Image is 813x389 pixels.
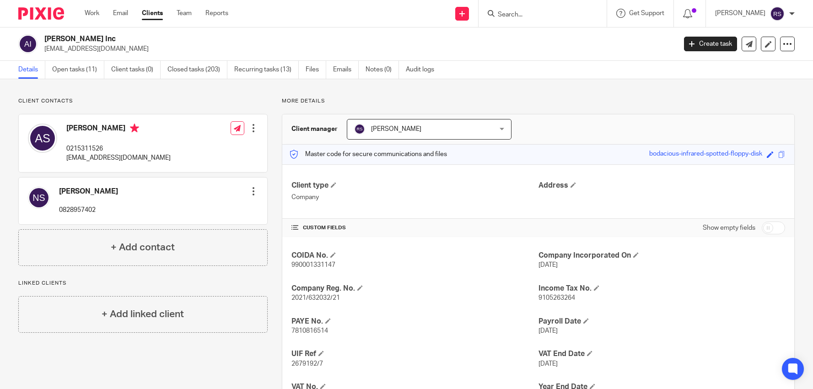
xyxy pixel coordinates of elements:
a: Emails [333,61,359,79]
span: [DATE] [538,361,558,367]
span: [PERSON_NAME] [371,126,421,132]
a: Files [306,61,326,79]
img: svg%3E [28,187,50,209]
h4: + Add linked client [102,307,184,321]
a: Notes (0) [366,61,399,79]
a: Recurring tasks (13) [234,61,299,79]
span: [DATE] [538,328,558,334]
span: 9105263264 [538,295,575,301]
h4: [PERSON_NAME] [59,187,118,196]
i: Primary [130,124,139,133]
p: [EMAIL_ADDRESS][DOMAIN_NAME] [66,153,171,162]
h4: + Add contact [111,240,175,254]
img: svg%3E [28,124,57,153]
span: 2021/632032/21 [291,295,340,301]
h4: VAT End Date [538,349,785,359]
h4: Income Tax No. [538,284,785,293]
img: svg%3E [18,34,38,54]
h4: Company Incorporated On [538,251,785,260]
a: Work [85,9,99,18]
a: Client tasks (0) [111,61,161,79]
h4: Address [538,181,785,190]
span: 990001331147 [291,262,335,268]
p: Master code for secure communications and files [289,150,447,159]
p: Company [291,193,538,202]
input: Search [497,11,579,19]
a: Closed tasks (203) [167,61,227,79]
p: [EMAIL_ADDRESS][DOMAIN_NAME] [44,44,670,54]
h4: PAYE No. [291,317,538,326]
a: Open tasks (11) [52,61,104,79]
h4: CUSTOM FIELDS [291,224,538,232]
h4: COIDA No. [291,251,538,260]
a: Clients [142,9,163,18]
span: 2679192/7 [291,361,323,367]
a: Audit logs [406,61,441,79]
h4: [PERSON_NAME] [66,124,171,135]
a: Email [113,9,128,18]
a: Reports [205,9,228,18]
p: More details [282,97,795,105]
span: [DATE] [538,262,558,268]
h4: Company Reg. No. [291,284,538,293]
img: Pixie [18,7,64,20]
img: svg%3E [354,124,365,135]
p: Client contacts [18,97,268,105]
h4: UIF Ref [291,349,538,359]
label: Show empty fields [703,223,755,232]
a: Details [18,61,45,79]
a: Team [177,9,192,18]
p: 0215311526 [66,144,171,153]
span: 7810816514 [291,328,328,334]
img: svg%3E [770,6,785,21]
h4: Client type [291,181,538,190]
a: Create task [684,37,737,51]
h2: [PERSON_NAME] Inc [44,34,545,44]
div: bodacious-infrared-spotted-floppy-disk [649,149,762,160]
p: Linked clients [18,280,268,287]
h4: Payroll Date [538,317,785,326]
p: [PERSON_NAME] [715,9,765,18]
span: Get Support [629,10,664,16]
h3: Client manager [291,124,338,134]
p: 0828957402 [59,205,118,215]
